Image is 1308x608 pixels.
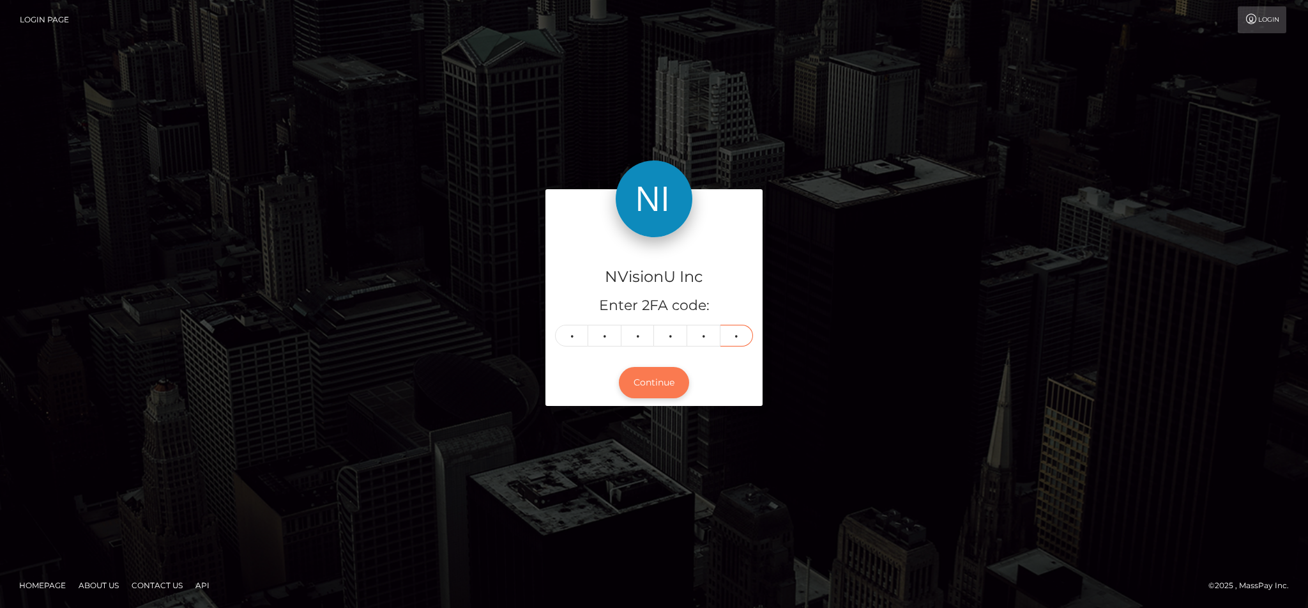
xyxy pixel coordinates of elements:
[555,296,753,316] h5: Enter 2FA code:
[73,575,124,595] a: About Us
[555,266,753,288] h4: NVisionU Inc
[14,575,71,595] a: Homepage
[1208,579,1298,593] div: © 2025 , MassPay Inc.
[616,160,692,237] img: NVisionU Inc
[619,367,689,398] button: Continue
[1238,6,1286,33] a: Login
[20,6,69,33] a: Login Page
[126,575,188,595] a: Contact Us
[190,575,215,595] a: API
